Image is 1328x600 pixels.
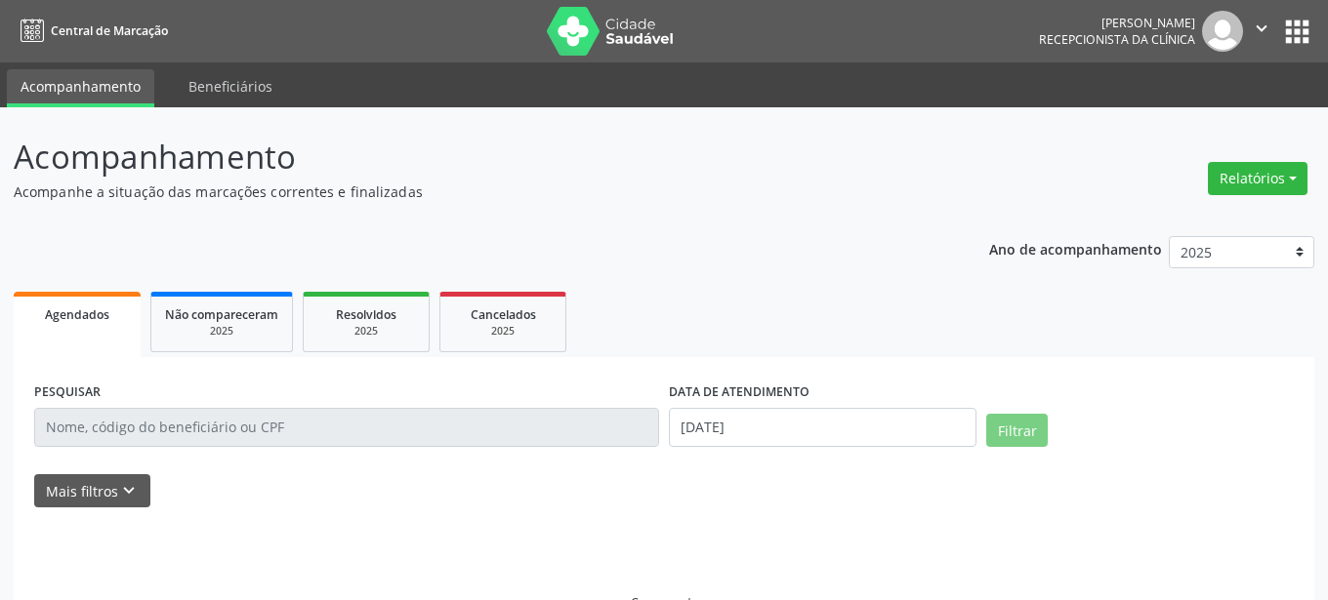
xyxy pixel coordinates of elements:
button: apps [1280,15,1314,49]
a: Acompanhamento [7,69,154,107]
span: Resolvidos [336,306,396,323]
i:  [1251,18,1272,39]
span: Agendados [45,306,109,323]
label: PESQUISAR [34,378,101,408]
span: Central de Marcação [51,22,168,39]
button: Relatórios [1208,162,1307,195]
a: Central de Marcação [14,15,168,47]
input: Selecione um intervalo [669,408,976,447]
div: [PERSON_NAME] [1039,15,1195,31]
span: Não compareceram [165,306,278,323]
p: Acompanhamento [14,133,924,181]
span: Cancelados [471,306,536,323]
button: Mais filtroskeyboard_arrow_down [34,474,150,508]
p: Ano de acompanhamento [989,236,1162,260]
span: Recepcionista da clínica [1039,31,1195,48]
label: DATA DE ATENDIMENTO [669,378,809,408]
p: Acompanhe a situação das marcações correntes e finalizadas [14,181,924,202]
a: Beneficiários [175,69,286,103]
button: Filtrar [986,414,1048,447]
div: 2025 [454,324,552,339]
i: keyboard_arrow_down [118,480,140,501]
div: 2025 [165,324,278,339]
input: Nome, código do beneficiário ou CPF [34,408,659,447]
button:  [1243,11,1280,52]
div: 2025 [317,324,415,339]
img: img [1202,11,1243,52]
